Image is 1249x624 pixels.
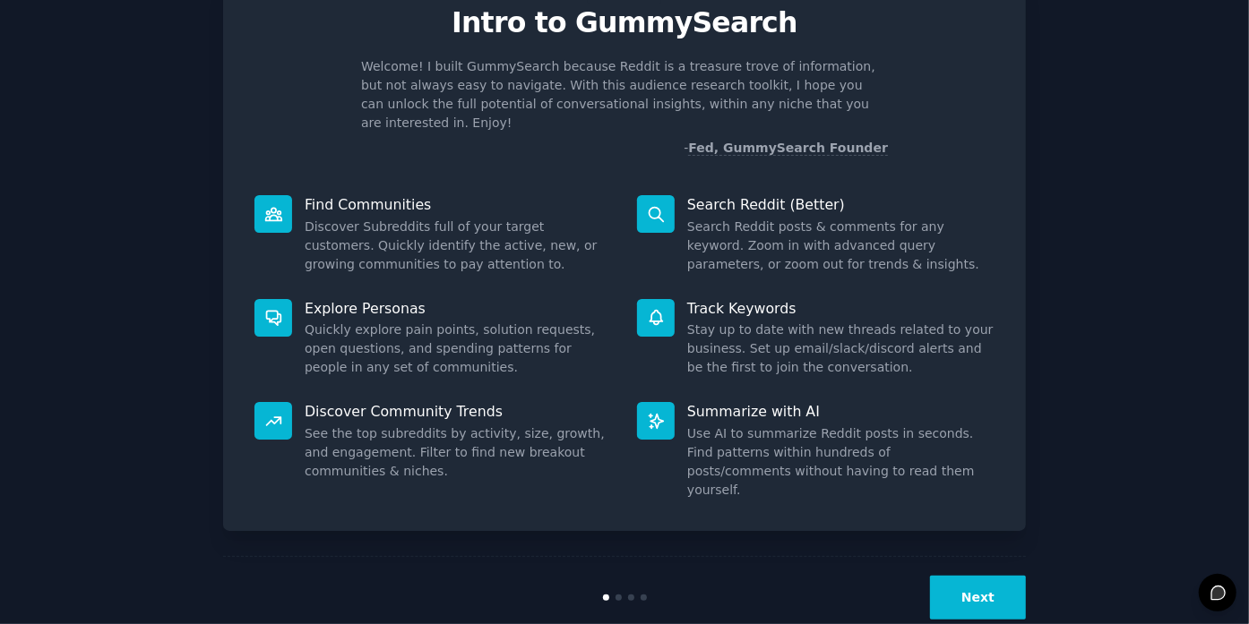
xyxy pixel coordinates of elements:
p: Find Communities [305,195,612,214]
button: Next [930,576,1026,620]
dd: Stay up to date with new threads related to your business. Set up email/slack/discord alerts and ... [687,321,995,377]
dd: Discover Subreddits full of your target customers. Quickly identify the active, new, or growing c... [305,218,612,274]
p: Track Keywords [687,299,995,318]
p: Explore Personas [305,299,612,318]
p: Intro to GummySearch [242,7,1007,38]
dd: Use AI to summarize Reddit posts in seconds. Find patterns within hundreds of posts/comments with... [687,424,995,500]
a: Fed, GummySearch Founder [688,141,888,156]
dd: Search Reddit posts & comments for any keyword. Zoom in with advanced query parameters, or zoom o... [687,218,995,274]
div: - [684,139,888,158]
dd: Quickly explore pain points, solution requests, open questions, and spending patterns for people ... [305,321,612,377]
p: Summarize with AI [687,402,995,421]
dd: See the top subreddits by activity, size, growth, and engagement. Filter to find new breakout com... [305,424,612,481]
p: Discover Community Trends [305,402,612,421]
p: Search Reddit (Better) [687,195,995,214]
p: Welcome! I built GummySearch because Reddit is a treasure trove of information, but not always ea... [361,57,888,132]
